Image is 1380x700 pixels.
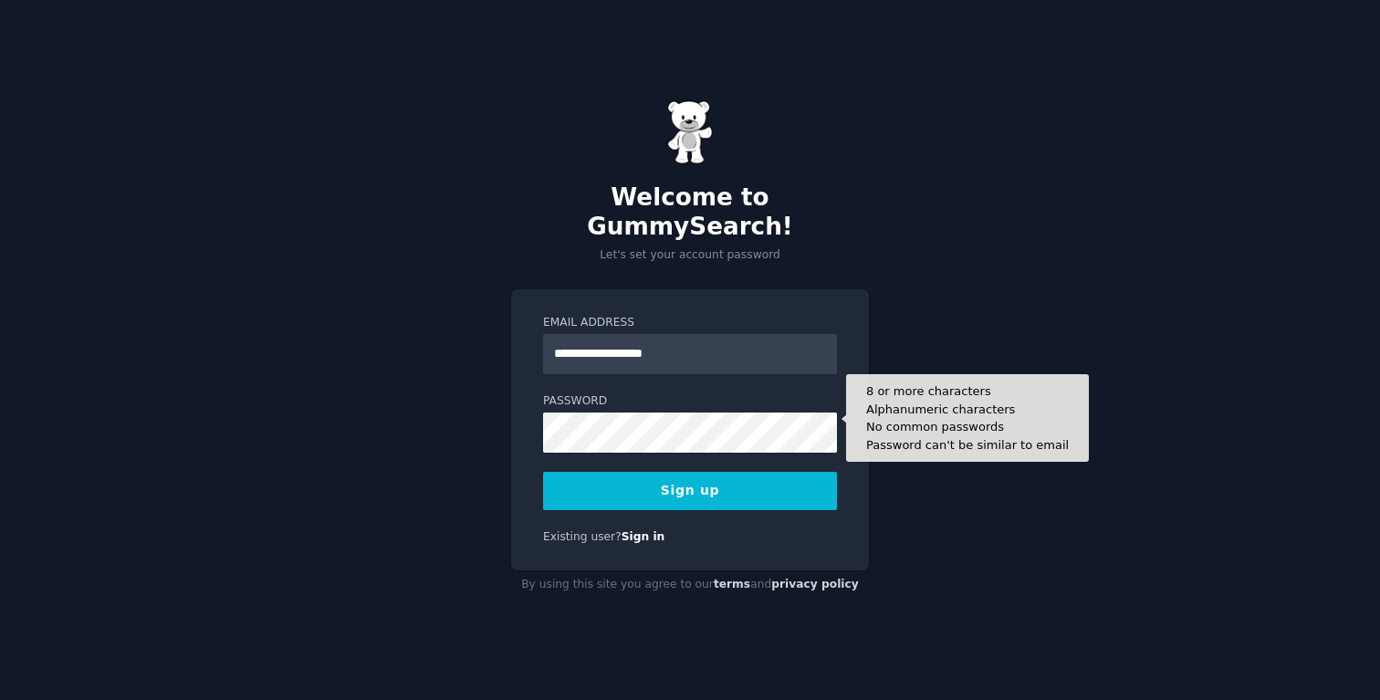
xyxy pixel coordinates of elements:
[543,315,837,331] label: Email Address
[511,183,869,241] h2: Welcome to GummySearch!
[667,100,713,164] img: Gummy Bear
[511,570,869,600] div: By using this site you agree to our and
[511,247,869,264] p: Let's set your account password
[543,393,837,410] label: Password
[622,530,665,543] a: Sign in
[771,578,859,590] a: privacy policy
[543,530,622,543] span: Existing user?
[543,472,837,510] button: Sign up
[714,578,750,590] a: terms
